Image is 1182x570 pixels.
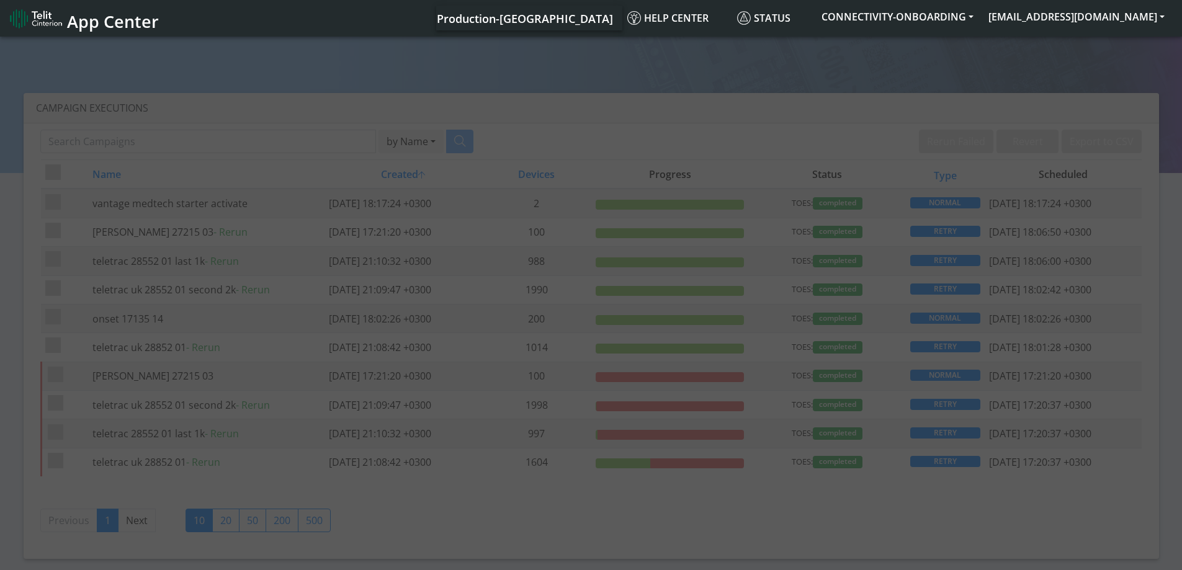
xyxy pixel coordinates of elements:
[622,6,732,30] a: Help center
[67,10,159,33] span: App Center
[737,11,751,25] img: status.svg
[627,11,641,25] img: knowledge.svg
[814,6,981,28] button: CONNECTIVITY-ONBOARDING
[10,9,62,29] img: logo-telit-cinterion-gw-new.png
[981,6,1172,28] button: [EMAIL_ADDRESS][DOMAIN_NAME]
[437,11,613,26] span: Production-[GEOGRAPHIC_DATA]
[627,11,709,25] span: Help center
[732,6,814,30] a: Status
[436,6,612,30] a: Your current platform instance
[10,5,157,32] a: App Center
[737,11,790,25] span: Status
